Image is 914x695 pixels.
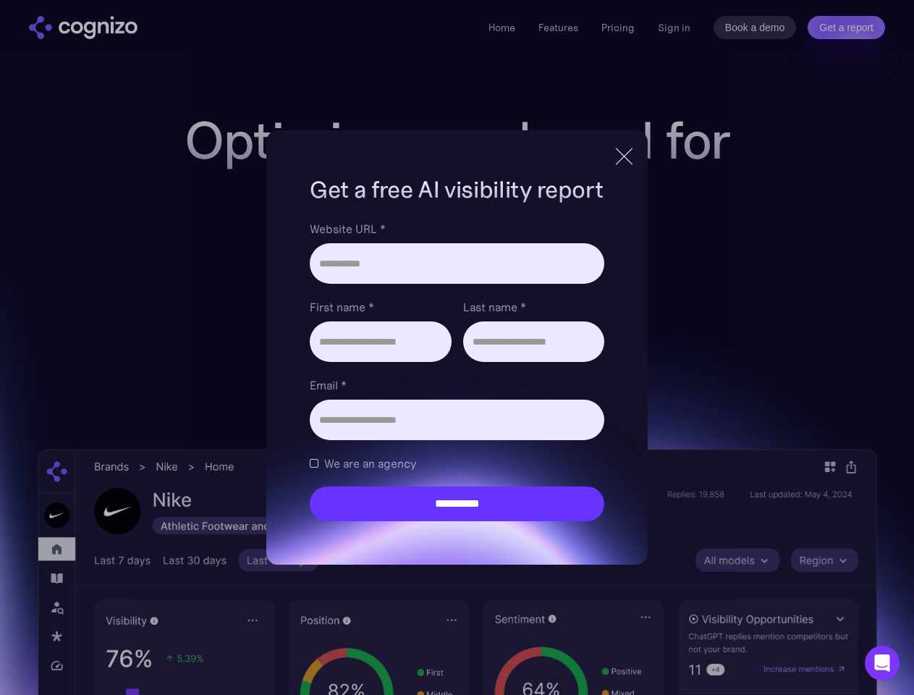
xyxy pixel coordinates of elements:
[310,376,604,394] label: Email *
[310,220,604,237] label: Website URL *
[865,646,900,681] div: Open Intercom Messenger
[463,298,604,316] label: Last name *
[310,174,604,206] h1: Get a free AI visibility report
[324,455,416,472] span: We are an agency
[310,220,604,521] form: Brand Report Form
[310,298,451,316] label: First name *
